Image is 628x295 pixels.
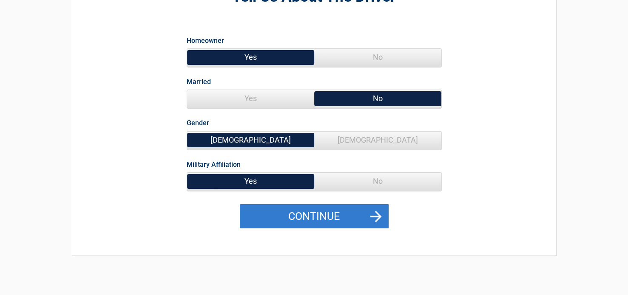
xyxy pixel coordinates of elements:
[240,204,389,229] button: Continue
[187,159,241,170] label: Military Affiliation
[187,90,314,107] span: Yes
[187,76,211,87] label: Married
[314,49,441,66] span: No
[187,117,209,129] label: Gender
[187,132,314,149] span: [DEMOGRAPHIC_DATA]
[187,35,224,46] label: Homeowner
[314,173,441,190] span: No
[187,49,314,66] span: Yes
[314,90,441,107] span: No
[314,132,441,149] span: [DEMOGRAPHIC_DATA]
[187,173,314,190] span: Yes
